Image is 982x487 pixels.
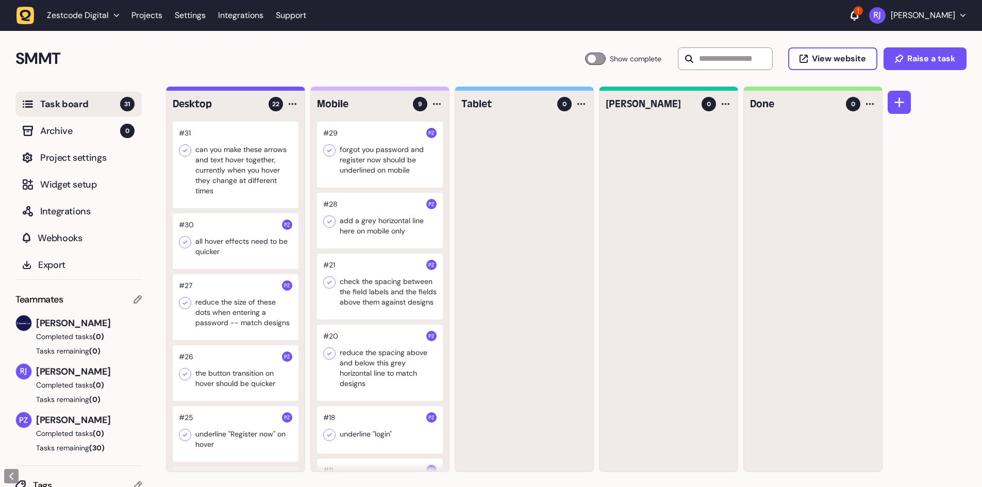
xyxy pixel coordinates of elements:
[282,351,292,362] img: Paris Zisis
[15,92,142,116] button: Task board31
[131,6,162,25] a: Projects
[38,258,135,272] span: Export
[884,47,967,70] button: Raise a task
[36,413,142,427] span: [PERSON_NAME]
[15,331,134,342] button: Completed tasks(0)
[15,172,142,197] button: Widget setup
[173,97,261,111] h4: Desktop
[40,124,120,138] span: Archive
[40,204,135,219] span: Integrations
[120,97,135,111] span: 31
[89,346,101,356] span: (0)
[15,394,142,405] button: Tasks remaining(0)
[15,46,585,71] h2: SMMT
[15,346,142,356] button: Tasks remaining(0)
[562,99,567,109] span: 0
[891,10,955,21] p: [PERSON_NAME]
[93,332,104,341] span: (0)
[276,10,306,21] a: Support
[15,226,142,250] button: Webhooks
[40,177,135,192] span: Widget setup
[93,380,104,390] span: (0)
[40,150,135,165] span: Project settings
[426,412,437,423] img: Paris Zisis
[15,428,134,439] button: Completed tasks(0)
[175,6,206,25] a: Settings
[282,220,292,230] img: Paris Zisis
[16,6,125,25] button: Zestcode Digital
[426,260,437,270] img: Paris Zisis
[426,465,437,475] img: Paris Zisis
[418,99,422,109] span: 9
[869,7,886,24] img: Riki-leigh Jones
[869,7,966,24] button: [PERSON_NAME]
[461,97,550,111] h4: Tablet
[907,55,955,63] span: Raise a task
[16,315,31,331] img: Harry Robinson
[15,119,142,143] button: Archive0
[282,280,292,291] img: Paris Zisis
[606,97,694,111] h4: Harry
[426,199,437,209] img: Paris Zisis
[750,97,839,111] h4: Done
[15,443,142,453] button: Tasks remaining(30)
[36,364,142,379] span: [PERSON_NAME]
[788,47,877,70] button: View website
[47,10,109,21] span: Zestcode Digital
[426,128,437,138] img: Paris Zisis
[16,412,31,428] img: Paris Zisis
[16,364,31,379] img: Riki-leigh Jones
[707,99,711,109] span: 0
[15,199,142,224] button: Integrations
[93,429,104,438] span: (0)
[610,53,661,65] span: Show complete
[89,395,101,404] span: (0)
[89,443,105,452] span: (30)
[15,292,63,307] span: Teammates
[15,380,134,390] button: Completed tasks(0)
[36,316,142,330] span: [PERSON_NAME]
[426,331,437,341] img: Paris Zisis
[851,99,855,109] span: 0
[40,97,120,111] span: Task board
[218,6,263,25] a: Integrations
[812,55,866,63] span: View website
[317,97,406,111] h4: Mobile
[854,6,863,15] div: 1
[282,412,292,423] img: Paris Zisis
[272,99,279,109] span: 22
[38,231,135,245] span: Webhooks
[15,253,142,277] button: Export
[120,124,135,138] span: 0
[15,145,142,170] button: Project settings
